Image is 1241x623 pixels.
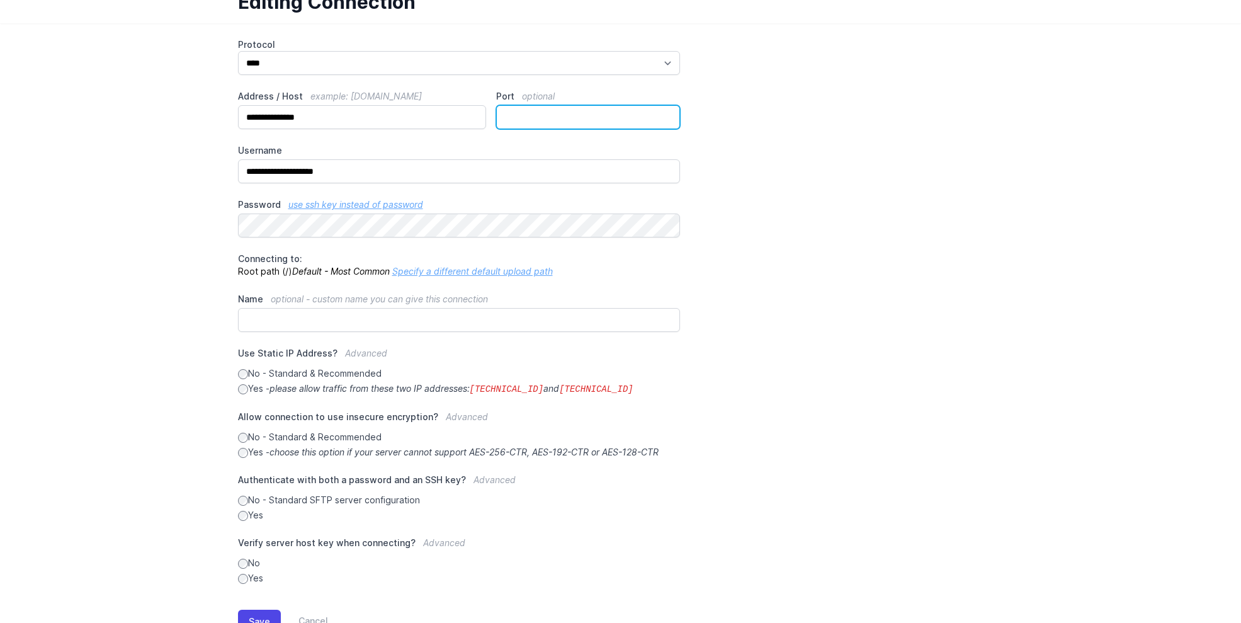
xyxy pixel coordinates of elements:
label: No [238,557,681,569]
input: Yes -choose this option if your server cannot support AES-256-CTR, AES-192-CTR or AES-128-CTR [238,448,248,458]
input: Yes [238,511,248,521]
label: No - Standard & Recommended [238,431,681,443]
label: Verify server host key when connecting? [238,537,681,557]
label: Yes [238,572,681,585]
span: Connecting to: [238,253,302,264]
label: Authenticate with both a password and an SSH key? [238,474,681,494]
code: [TECHNICAL_ID] [559,384,633,394]
input: Yes [238,574,248,584]
label: Yes - [238,446,681,459]
a: Specify a different default upload path [392,266,553,277]
span: Advanced [446,411,488,422]
iframe: Drift Widget Chat Controller [1178,560,1226,608]
input: No - Standard & Recommended [238,433,248,443]
label: Yes - [238,382,681,396]
label: Use Static IP Address? [238,347,681,367]
i: Default - Most Common [292,266,390,277]
a: use ssh key instead of password [288,199,423,210]
i: choose this option if your server cannot support AES-256-CTR, AES-192-CTR or AES-128-CTR [269,447,659,457]
label: Username [238,144,681,157]
code: [TECHNICAL_ID] [470,384,544,394]
span: optional [522,91,555,101]
span: Advanced [473,474,516,485]
label: Password [238,198,681,211]
span: optional - custom name you can give this connection [271,294,488,304]
input: No [238,559,248,569]
span: Advanced [345,348,387,358]
p: Root path (/) [238,253,681,278]
span: example: [DOMAIN_NAME] [310,91,422,101]
label: Address / Host [238,90,487,103]
input: Yes -please allow traffic from these two IP addresses:[TECHNICAL_ID]and[TECHNICAL_ID] [238,384,248,394]
label: Name [238,293,681,306]
label: No - Standard & Recommended [238,367,681,380]
label: Protocol [238,38,681,51]
input: No - Standard SFTP server configuration [238,496,248,506]
label: No - Standard SFTP server configuration [238,494,681,506]
label: Port [496,90,680,103]
label: Yes [238,509,681,522]
input: No - Standard & Recommended [238,369,248,379]
label: Allow connection to use insecure encryption? [238,411,681,431]
span: Advanced [423,537,465,548]
i: please allow traffic from these two IP addresses: and [269,383,633,394]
